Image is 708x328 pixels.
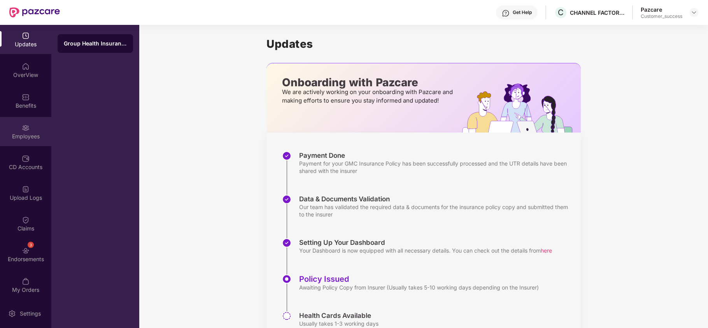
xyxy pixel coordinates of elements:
[299,195,573,203] div: Data & Documents Validation
[8,310,16,318] img: svg+xml;base64,PHN2ZyBpZD0iU2V0dGluZy0yMHgyMCIgeG1sbnM9Imh0dHA6Ly93d3cudzMub3JnLzIwMDAvc3ZnIiB3aW...
[570,9,624,16] div: CHANNEL FACTORY MEDIA MARKETING PRIVATE LIMITED
[299,203,573,218] div: Our team has validated the required data & documents for the insurance policy copy and submitted ...
[641,6,682,13] div: Pazcare
[299,284,539,291] div: Awaiting Policy Copy from Insurer (Usually takes 5-10 working days depending on the Insurer)
[22,277,30,285] img: svg+xml;base64,PHN2ZyBpZD0iTXlfT3JkZXJzIiBkYXRhLW5hbWU9Ik15IE9yZGVycyIgeG1sbnM9Imh0dHA6Ly93d3cudz...
[691,9,697,16] img: svg+xml;base64,PHN2ZyBpZD0iRHJvcGRvd24tMzJ4MzIiIHhtbG5zPSJodHRwOi8vd3d3LnczLm9yZy8yMDAwL3N2ZyIgd2...
[22,216,30,224] img: svg+xml;base64,PHN2ZyBpZD0iQ2xhaW0iIHhtbG5zPSJodHRwOi8vd3d3LnczLm9yZy8yMDAwL3N2ZyIgd2lkdGg9IjIwIi...
[513,9,532,16] div: Get Help
[299,274,539,284] div: Policy Issued
[22,185,30,193] img: svg+xml;base64,PHN2ZyBpZD0iVXBsb2FkX0xvZ3MiIGRhdGEtbmFtZT0iVXBsb2FkIExvZ3MiIHhtbG5zPSJodHRwOi8vd3...
[22,63,30,70] img: svg+xml;base64,PHN2ZyBpZD0iSG9tZSIgeG1sbnM9Imh0dHA6Ly93d3cudzMub3JnLzIwMDAvc3ZnIiB3aWR0aD0iMjAiIG...
[282,88,455,105] p: We are actively working on your onboarding with Pazcare and making efforts to ensure you stay inf...
[22,93,30,101] img: svg+xml;base64,PHN2ZyBpZD0iQmVuZWZpdHMiIHhtbG5zPSJodHRwOi8vd3d3LnczLm9yZy8yMDAwL3N2ZyIgd2lkdGg9Ij...
[299,160,573,174] div: Payment for your GMC Insurance Policy has been successfully processed and the UTR details have be...
[502,9,510,17] img: svg+xml;base64,PHN2ZyBpZD0iSGVscC0zMngzMiIgeG1sbnM9Imh0dHA6Ly93d3cudzMub3JnLzIwMDAvc3ZnIiB3aWR0aD...
[18,310,43,318] div: Settings
[28,242,34,248] div: 3
[282,151,291,161] img: svg+xml;base64,PHN2ZyBpZD0iU3RlcC1Eb25lLTMyeDMyIiB4bWxucz0iaHR0cDovL3d3dy53My5vcmcvMjAwMC9zdmciIH...
[299,238,552,247] div: Setting Up Your Dashboard
[282,311,291,321] img: svg+xml;base64,PHN2ZyBpZD0iU3RlcC1QZW5kaW5nLTMyeDMyIiB4bWxucz0iaHR0cDovL3d3dy53My5vcmcvMjAwMC9zdm...
[22,155,30,162] img: svg+xml;base64,PHN2ZyBpZD0iQ0RfQWNjb3VudHMiIGRhdGEtbmFtZT0iQ0QgQWNjb3VudHMiIHhtbG5zPSJodHRwOi8vd3...
[299,311,379,320] div: Health Cards Available
[299,320,379,327] div: Usually takes 1-3 working days
[541,247,552,254] span: here
[299,247,552,254] div: Your Dashboard is now equipped with all necessary details. You can check out the details from
[282,79,455,86] p: Onboarding with Pazcare
[64,40,127,47] div: Group Health Insurance
[9,7,60,17] img: New Pazcare Logo
[462,84,581,133] img: hrOnboarding
[22,247,30,255] img: svg+xml;base64,PHN2ZyBpZD0iRW5kb3JzZW1lbnRzIiB4bWxucz0iaHR0cDovL3d3dy53My5vcmcvMjAwMC9zdmciIHdpZH...
[282,274,291,284] img: svg+xml;base64,PHN2ZyBpZD0iU3RlcC1BY3RpdmUtMzJ4MzIiIHhtbG5zPSJodHRwOi8vd3d3LnczLm9yZy8yMDAwL3N2Zy...
[22,32,30,40] img: svg+xml;base64,PHN2ZyBpZD0iVXBkYXRlZCIgeG1sbnM9Imh0dHA6Ly93d3cudzMub3JnLzIwMDAvc3ZnIiB3aWR0aD0iMj...
[641,13,682,19] div: Customer_success
[282,195,291,204] img: svg+xml;base64,PHN2ZyBpZD0iU3RlcC1Eb25lLTMyeDMyIiB4bWxucz0iaHR0cDovL3d3dy53My5vcmcvMjAwMC9zdmciIH...
[22,124,30,132] img: svg+xml;base64,PHN2ZyBpZD0iRW1wbG95ZWVzIiB4bWxucz0iaHR0cDovL3d3dy53My5vcmcvMjAwMC9zdmciIHdpZHRoPS...
[266,37,581,51] h1: Updates
[558,8,564,17] span: C
[299,151,573,160] div: Payment Done
[282,238,291,248] img: svg+xml;base64,PHN2ZyBpZD0iU3RlcC1Eb25lLTMyeDMyIiB4bWxucz0iaHR0cDovL3d3dy53My5vcmcvMjAwMC9zdmciIH...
